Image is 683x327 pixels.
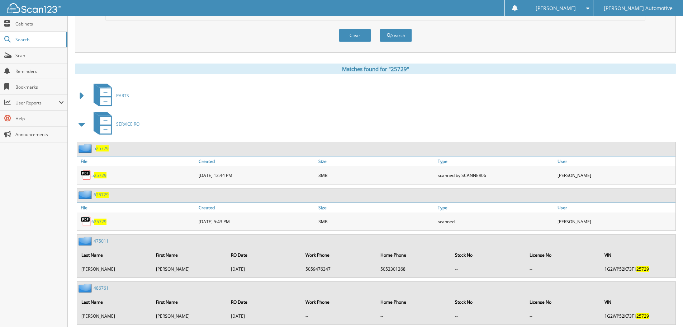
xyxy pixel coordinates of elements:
[197,203,317,212] a: Created
[89,81,129,110] a: PARTS
[536,6,576,10] span: [PERSON_NAME]
[526,295,600,309] th: License No
[197,168,317,182] div: [DATE] 12:44 PM
[79,284,94,293] img: folder2.png
[377,263,451,275] td: 5053301368
[94,172,106,178] span: 25729
[15,131,64,137] span: Announcements
[556,157,675,166] a: User
[526,263,600,275] td: --
[15,37,63,43] span: Search
[152,263,226,275] td: [PERSON_NAME]
[601,263,675,275] td: 1G2WP52K73F1
[377,248,451,262] th: Home Phone
[601,295,675,309] th: VIN
[317,157,436,166] a: Size
[96,192,109,198] span: 25729
[556,214,675,229] div: [PERSON_NAME]
[436,214,556,229] div: scanned
[81,216,91,227] img: PDF.png
[339,29,371,42] button: Clear
[302,263,376,275] td: 5059476347
[647,293,683,327] iframe: Chat Widget
[317,214,436,229] div: 3MB
[302,310,376,322] td: --
[7,3,61,13] img: scan123-logo-white.svg
[636,266,649,272] span: 25729
[94,238,109,244] a: 475011
[636,313,649,319] span: 25729
[15,100,59,106] span: User Reports
[317,168,436,182] div: 3MB
[227,263,301,275] td: [DATE]
[152,295,226,309] th: First Name
[227,248,301,262] th: RO Date
[79,144,94,153] img: folder2.png
[77,203,197,212] a: File
[317,203,436,212] a: Size
[152,248,226,262] th: First Name
[116,121,139,127] span: SERVICE RO
[197,157,317,166] a: Created
[556,168,675,182] div: [PERSON_NAME]
[94,285,109,291] a: 486761
[451,248,525,262] th: Stock No
[79,237,94,246] img: folder2.png
[152,310,226,322] td: [PERSON_NAME]
[197,214,317,229] div: [DATE] 5:43 PM
[227,295,301,309] th: RO Date
[89,110,139,138] a: SERVICE RO
[377,310,451,322] td: --
[91,172,106,178] a: 525729
[78,248,152,262] th: Last Name
[75,64,676,74] div: Matches found for "25729"
[227,310,301,322] td: [DATE]
[81,170,91,181] img: PDF.png
[604,6,673,10] span: [PERSON_NAME] Automotive
[15,84,64,90] span: Bookmarks
[302,248,376,262] th: Work Phone
[451,263,525,275] td: --
[601,248,675,262] th: VIN
[91,219,106,225] a: 625729
[377,295,451,309] th: Home Phone
[302,295,376,309] th: Work Phone
[526,310,600,322] td: --
[436,203,556,212] a: Type
[556,203,675,212] a: User
[15,52,64,59] span: Scan
[78,295,152,309] th: Last Name
[96,145,109,151] span: 25729
[436,168,556,182] div: scanned by SCANNER06
[116,93,129,99] span: PARTS
[94,192,109,198] a: 625729
[78,310,152,322] td: [PERSON_NAME]
[15,68,64,74] span: Reminders
[15,116,64,122] span: Help
[94,145,109,151] a: 525729
[526,248,600,262] th: License No
[77,157,197,166] a: File
[380,29,412,42] button: Search
[79,190,94,199] img: folder2.png
[436,157,556,166] a: Type
[451,295,525,309] th: Stock No
[601,310,675,322] td: 1G2WP52K73F1
[78,263,152,275] td: [PERSON_NAME]
[15,21,64,27] span: Cabinets
[94,219,106,225] span: 25729
[451,310,525,322] td: --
